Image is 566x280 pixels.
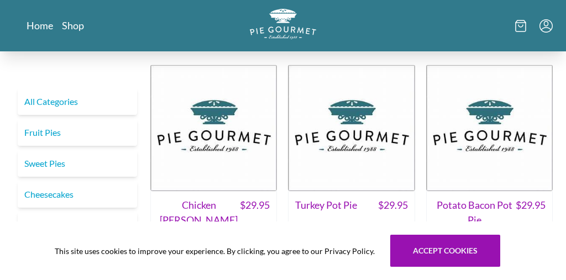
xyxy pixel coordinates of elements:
a: Sweet Pies [18,150,137,177]
span: Chicken [PERSON_NAME] Pot Pie [158,198,240,242]
a: Fruit Pies [18,119,137,146]
a: Quiches [18,212,137,239]
a: All Categories [18,88,137,115]
span: $ 29.95 [378,198,408,213]
button: Accept cookies [390,235,500,267]
span: This site uses cookies to improve your experience. By clicking, you agree to our Privacy Policy. [55,245,375,257]
span: $ 29.95 [516,198,546,228]
a: Cheesecakes [18,181,137,208]
img: logo [250,9,316,39]
span: Potato Bacon Pot Pie [433,198,516,228]
span: Turkey Pot Pie [295,198,357,213]
a: Home [27,19,53,32]
img: Turkey Pot Pie [288,65,415,191]
img: Potato Bacon Pot Pie [426,65,553,191]
a: Logo [250,9,316,43]
img: Chicken Curry Pot Pie [150,65,277,191]
a: Shop [62,19,84,32]
span: $ 29.95 [240,198,270,242]
button: Menu [539,19,553,33]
